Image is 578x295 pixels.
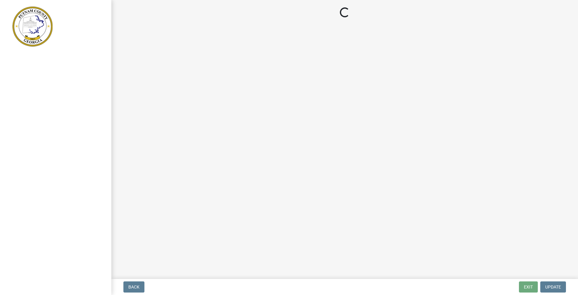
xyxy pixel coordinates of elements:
[12,6,53,47] img: Putnam County, Georgia
[123,281,144,293] button: Back
[545,284,561,289] span: Update
[519,281,538,293] button: Exit
[128,284,139,289] span: Back
[540,281,566,293] button: Update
